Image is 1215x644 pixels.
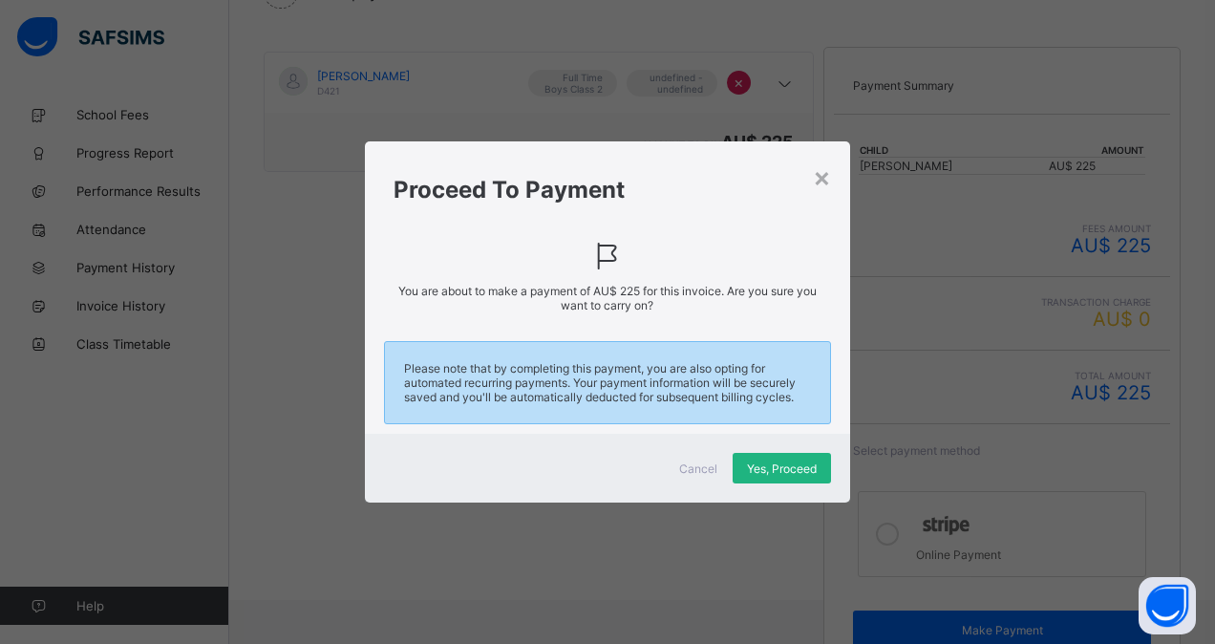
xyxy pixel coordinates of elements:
span: You are about to make a payment of for this invoice. Are you sure you want to carry on? [394,284,822,312]
span: Yes, Proceed [747,462,817,476]
span: AU$ 225 [593,284,640,298]
button: Open asap [1139,577,1196,634]
span: Please note that by completing this payment, you are also opting for automated recurring payments... [404,361,812,404]
span: Cancel [679,462,717,476]
h1: Proceed To Payment [394,176,822,204]
div: × [813,161,831,193]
